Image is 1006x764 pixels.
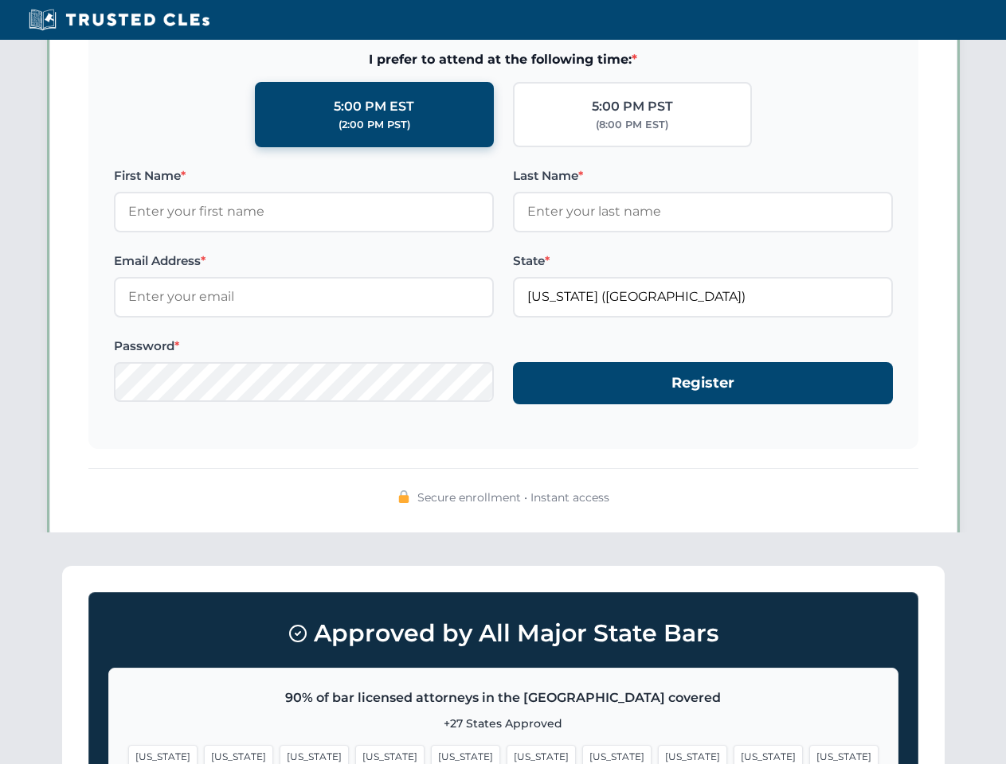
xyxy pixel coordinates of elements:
[592,96,673,117] div: 5:00 PM PST
[114,277,494,317] input: Enter your email
[513,362,893,404] button: Register
[24,8,214,32] img: Trusted CLEs
[128,688,879,708] p: 90% of bar licensed attorneys in the [GEOGRAPHIC_DATA] covered
[114,49,893,70] span: I prefer to attend at the following time:
[513,166,893,185] label: Last Name
[334,96,414,117] div: 5:00 PM EST
[513,192,893,232] input: Enter your last name
[108,612,898,655] h3: Approved by All Major State Bars
[128,715,879,732] p: +27 States Approved
[417,489,609,506] span: Secure enrollment • Instant access
[114,192,494,232] input: Enter your first name
[114,337,494,356] label: Password
[114,166,494,185] label: First Name
[339,117,410,133] div: (2:00 PM PST)
[513,277,893,317] input: Florida (FL)
[596,117,668,133] div: (8:00 PM EST)
[114,251,494,271] label: Email Address
[513,251,893,271] label: State
[397,490,410,503] img: 🔒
